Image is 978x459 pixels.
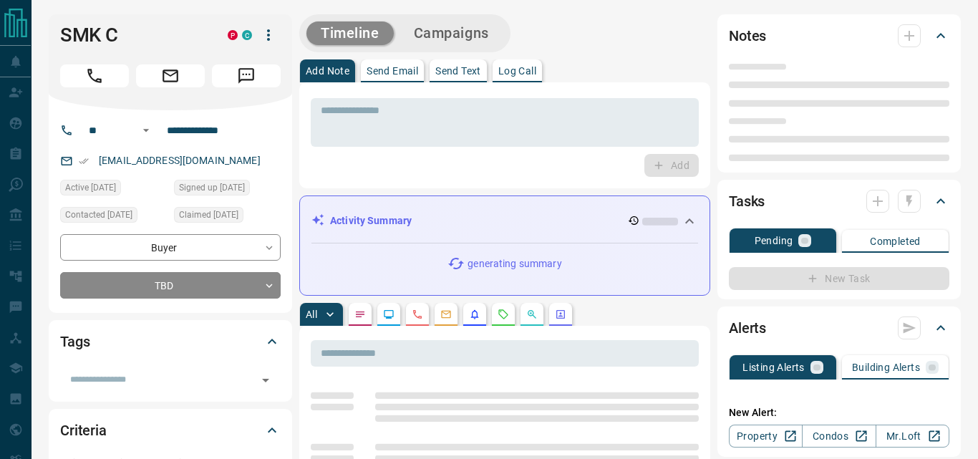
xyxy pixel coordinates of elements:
svg: Notes [354,309,366,320]
span: Email [136,64,205,87]
p: Log Call [498,66,536,76]
span: Active [DATE] [65,180,116,195]
a: [EMAIL_ADDRESS][DOMAIN_NAME] [99,155,261,166]
span: Contacted [DATE] [65,208,132,222]
p: Send Email [367,66,418,76]
div: Activity Summary [311,208,698,234]
h2: Tags [60,330,89,353]
svg: Email Verified [79,156,89,166]
p: Listing Alerts [742,362,805,372]
a: Mr.Loft [876,425,949,448]
p: All [306,309,317,319]
h2: Notes [729,24,766,47]
div: Buyer [60,234,281,261]
div: Tue Apr 21 2020 [174,207,281,227]
div: property.ca [228,30,238,40]
svg: Opportunities [526,309,538,320]
svg: Lead Browsing Activity [383,309,394,320]
button: Open [256,370,276,390]
div: Wed Apr 15 2020 [174,180,281,200]
p: generating summary [468,256,561,271]
button: Open [137,122,155,139]
svg: Calls [412,309,423,320]
h2: Alerts [729,317,766,339]
div: Alerts [729,311,949,345]
a: Property [729,425,803,448]
h2: Tasks [729,190,765,213]
p: Pending [755,236,793,246]
div: Notes [729,19,949,53]
h1: SMK C [60,24,206,47]
p: New Alert: [729,405,949,420]
p: Add Note [306,66,349,76]
p: Building Alerts [852,362,920,372]
button: Campaigns [400,21,503,45]
div: condos.ca [242,30,252,40]
svg: Agent Actions [555,309,566,320]
h2: Criteria [60,419,107,442]
a: Condos [802,425,876,448]
div: Tags [60,324,281,359]
svg: Emails [440,309,452,320]
div: Tue Sep 02 2025 [60,180,167,200]
div: Criteria [60,413,281,448]
p: Completed [870,236,921,246]
p: Send Text [435,66,481,76]
div: Tasks [729,184,949,218]
span: Signed up [DATE] [179,180,245,195]
svg: Listing Alerts [469,309,480,320]
span: Call [60,64,129,87]
button: Timeline [306,21,394,45]
svg: Requests [498,309,509,320]
span: Claimed [DATE] [179,208,238,222]
span: Message [212,64,281,87]
div: Mon Sep 15 2025 [60,207,167,227]
p: Activity Summary [330,213,412,228]
div: TBD [60,272,281,299]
